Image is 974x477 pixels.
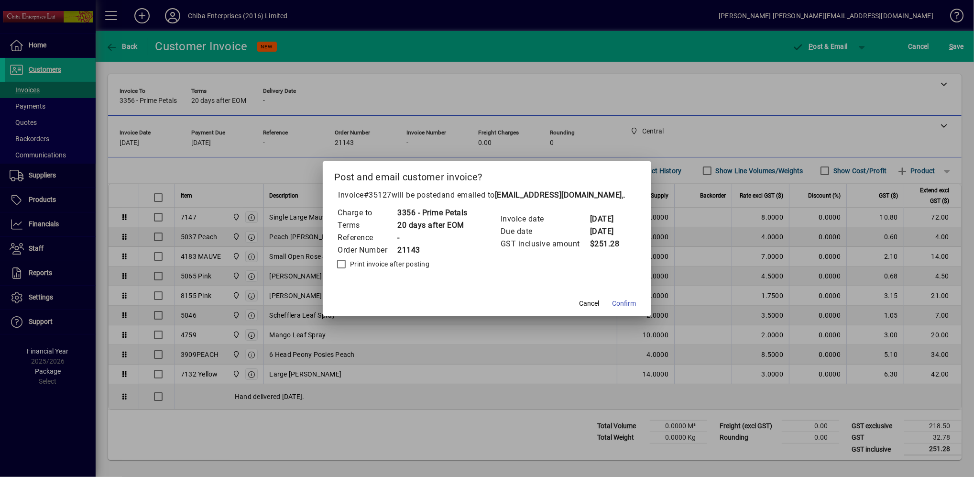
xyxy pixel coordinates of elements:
button: Confirm [608,295,640,312]
b: [EMAIL_ADDRESS][DOMAIN_NAME], [495,190,624,200]
p: Invoice will be posted . [334,189,640,201]
td: GST inclusive amount [500,238,590,250]
span: Cancel [579,299,599,309]
td: 3356 - Prime Petals [397,207,468,219]
button: Cancel [574,295,604,312]
td: [DATE] [590,225,628,238]
td: 20 days after EOM [397,219,468,232]
td: [DATE] [590,213,628,225]
td: Due date [500,225,590,238]
td: Order Number [337,244,397,256]
td: Charge to [337,207,397,219]
td: Reference [337,232,397,244]
td: 21143 [397,244,468,256]
td: - [397,232,468,244]
span: #35127 [364,190,392,200]
td: Invoice date [500,213,590,225]
h2: Post and email customer invoice? [323,161,651,189]
span: and emailed to [441,190,624,200]
span: Confirm [612,299,636,309]
label: Print invoice after posting [348,259,429,269]
td: $251.28 [590,238,628,250]
td: Terms [337,219,397,232]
